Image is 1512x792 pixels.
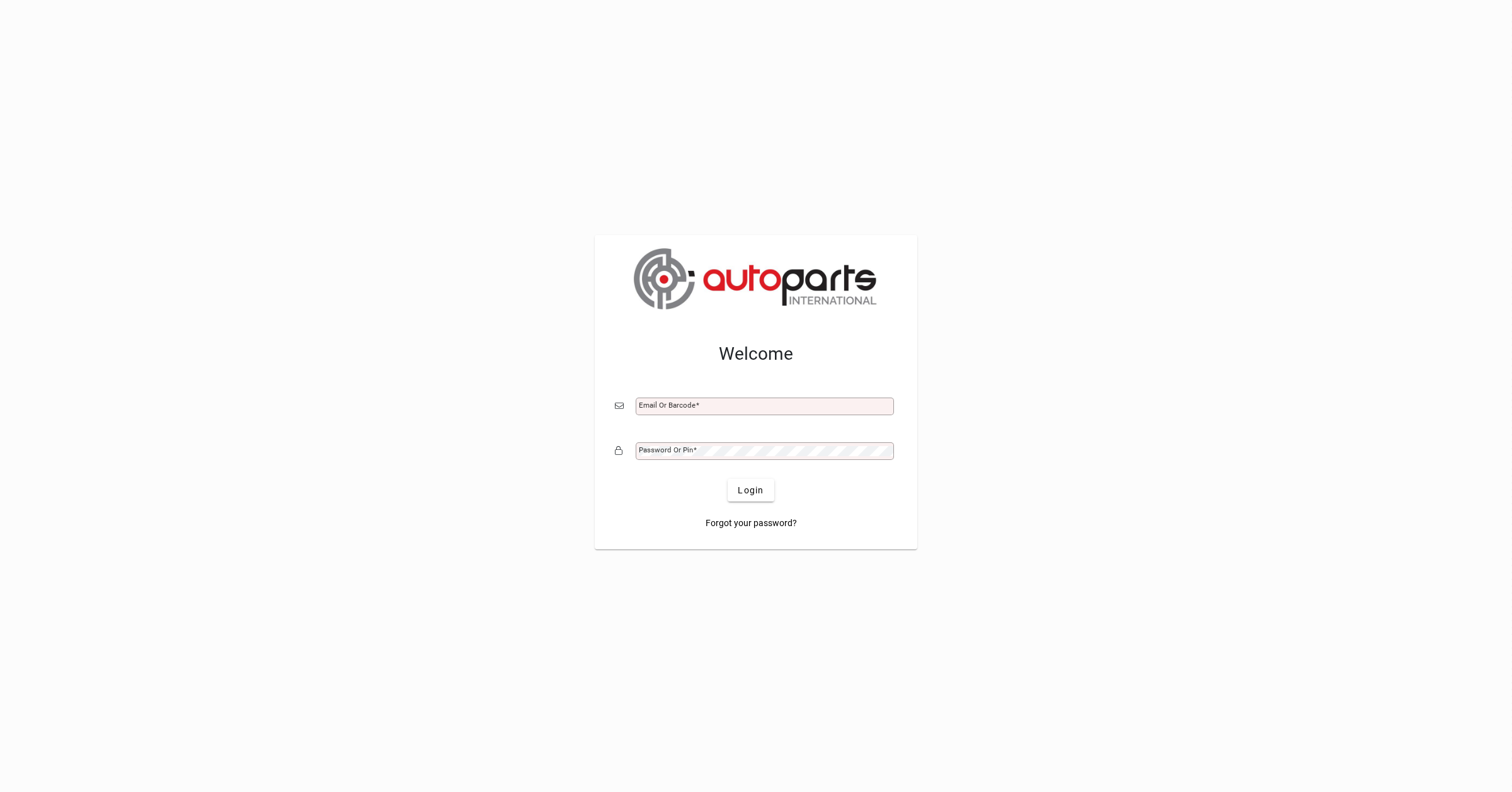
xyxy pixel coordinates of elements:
mat-label: Password or Pin [639,445,693,454]
span: Forgot your password? [706,517,797,530]
a: Forgot your password? [701,512,802,534]
mat-label: Email or Barcode [639,401,696,410]
button: Login [728,479,774,502]
span: Login [738,484,764,497]
h2: Welcome [615,343,897,365]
